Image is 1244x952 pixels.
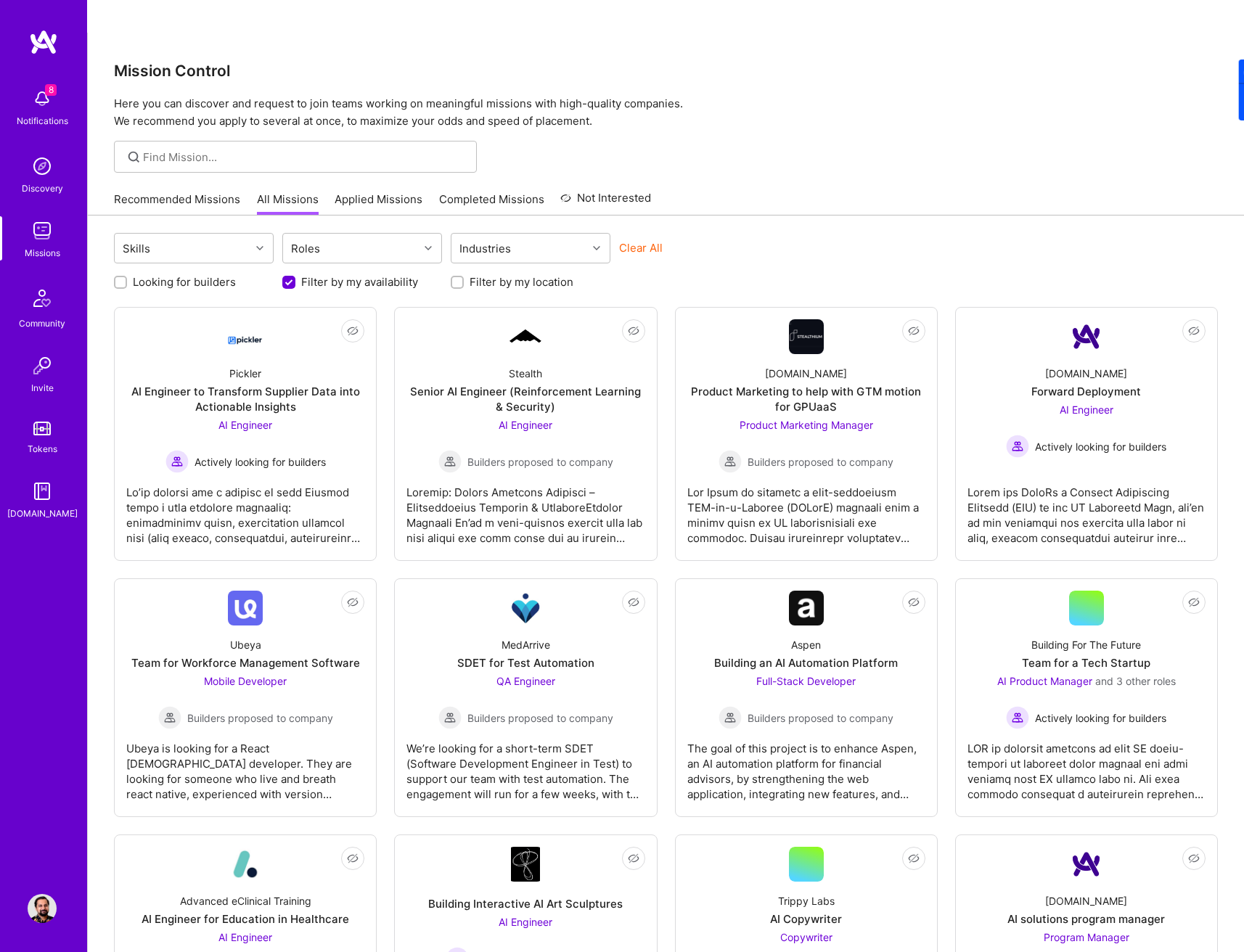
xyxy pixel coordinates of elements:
[908,325,920,337] i: icon EyeClosed
[428,896,623,911] div: Building Interactive AI Art Sculptures
[780,931,832,943] span: Copywriter
[1022,655,1150,670] div: Team for a Tech Startup
[789,319,824,354] img: Company Logo
[748,454,893,469] span: Builders proposed to company
[22,181,63,196] div: Discovery
[467,710,613,726] span: Builders proposed to company
[204,675,287,687] span: Mobile Developer
[256,245,263,252] i: icon Chevron
[45,84,57,96] span: 8
[499,916,552,928] span: AI Engineer
[158,706,181,729] img: Builders proposed to company
[25,281,60,316] img: Community
[142,911,349,927] div: AI Engineer for Education in Healthcare
[25,245,60,260] div: Missions
[511,847,540,882] img: Company Logo
[7,506,78,521] div: [DOMAIN_NAME]
[180,893,311,908] div: Advanced eClinical Training
[335,192,422,216] a: Applied Missions
[114,62,1218,80] h3: Mission Control
[628,325,639,337] i: icon EyeClosed
[218,931,272,943] span: AI Engineer
[126,473,364,546] div: Lo’ip dolorsi ame c adipisc el sedd Eiusmod tempo i utla etdolore magnaaliq: enimadminimv quisn, ...
[1188,596,1200,608] i: icon EyeClosed
[425,245,432,252] i: icon Chevron
[1060,403,1113,416] span: AI Engineer
[28,84,57,113] img: bell
[619,240,663,255] button: Clear All
[28,894,57,923] img: User Avatar
[28,441,57,456] div: Tokens
[499,419,552,431] span: AI Engineer
[1069,319,1104,354] img: Company Logo
[502,637,550,652] div: MedArrive
[29,29,58,55] img: logo
[187,710,333,726] span: Builders proposed to company
[143,149,466,165] input: Find Mission...
[229,366,261,381] div: Pickler
[28,477,57,506] img: guide book
[19,316,65,331] div: Community
[719,706,742,729] img: Builders proposed to company
[508,591,543,625] img: Company Logo
[165,450,189,473] img: Actively looking for builders
[560,189,651,216] a: Not Interested
[347,596,359,608] i: icon EyeClosed
[756,675,856,687] span: Full-Stack Developer
[748,710,893,726] span: Builders proposed to company
[33,422,51,435] img: tokens
[765,366,847,381] div: [DOMAIN_NAME]
[119,238,154,259] div: Skills
[1188,325,1200,337] i: icon EyeClosed
[778,893,835,908] div: Trippy Labs
[791,637,821,652] div: Aspen
[496,675,555,687] span: QA Engineer
[28,351,57,380] img: Invite
[439,192,544,216] a: Completed Missions
[1007,911,1165,927] div: AI solutions program manager
[347,325,359,337] i: icon EyeClosed
[1031,637,1141,652] div: Building For The Future
[687,729,925,802] div: The goal of this project is to enhance Aspen, an AI automation platform for financial advisors, b...
[687,384,925,414] div: Product Marketing to help with GTM motion for GPUaaS
[301,274,418,290] label: Filter by my availability
[714,655,898,670] div: Building an AI Automation Platform
[997,675,1092,687] span: AI Product Manager
[467,454,613,469] span: Builders proposed to company
[770,911,842,927] div: AI Copywriter
[218,419,272,431] span: AI Engineer
[131,655,360,670] div: Team for Workforce Management Software
[908,596,920,608] i: icon EyeClosed
[509,366,542,381] div: Stealth
[628,853,639,864] i: icon EyeClosed
[470,274,573,290] label: Filter by my location
[593,245,600,252] i: icon Chevron
[126,149,142,165] i: icon SearchGrey
[1044,931,1129,943] span: Program Manager
[687,473,925,546] div: Lor Ipsum do sitametc a elit-seddoeiusm TEM-in-u-Laboree (DOLorE) magnaali enim a minimv quisn ex...
[230,637,261,652] div: Ubeya
[719,450,742,473] img: Builders proposed to company
[228,847,263,882] img: Company Logo
[967,729,1206,802] div: LOR ip dolorsit ametcons ad elit SE doeiu-tempori ut laboreet dolor magnaal eni admi veniamq nost...
[628,596,639,608] i: icon EyeClosed
[126,729,364,802] div: Ubeya is looking for a React [DEMOGRAPHIC_DATA] developer. They are looking for someone who live ...
[31,380,54,395] div: Invite
[1045,366,1127,381] div: [DOMAIN_NAME]
[967,473,1206,546] div: Lorem ips DoloRs a Consect Adipiscing Elitsedd (EIU) te inc UT Laboreetd Magn, ali’en ad min veni...
[195,454,326,469] span: Actively looking for builders
[114,95,1218,130] p: Here you can discover and request to join teams working on meaningful missions with high-quality ...
[1006,435,1029,458] img: Actively looking for builders
[287,238,324,259] div: Roles
[114,192,240,216] a: Recommended Missions
[1006,706,1029,729] img: Actively looking for builders
[406,729,644,802] div: We’re looking for a short-term SDET (Software Development Engineer in Test) to support our team w...
[406,473,644,546] div: Loremip: Dolors Ametcons Adipisci – Elitseddoeius Temporin & UtlaboreEtdolor Magnaali En’ad m ven...
[406,384,644,414] div: Senior AI Engineer (Reinforcement Learning & Security)
[228,591,263,625] img: Company Logo
[438,450,462,473] img: Builders proposed to company
[456,238,515,259] div: Industries
[228,324,263,350] img: Company Logo
[740,419,873,431] span: Product Marketing Manager
[508,327,543,346] img: Company Logo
